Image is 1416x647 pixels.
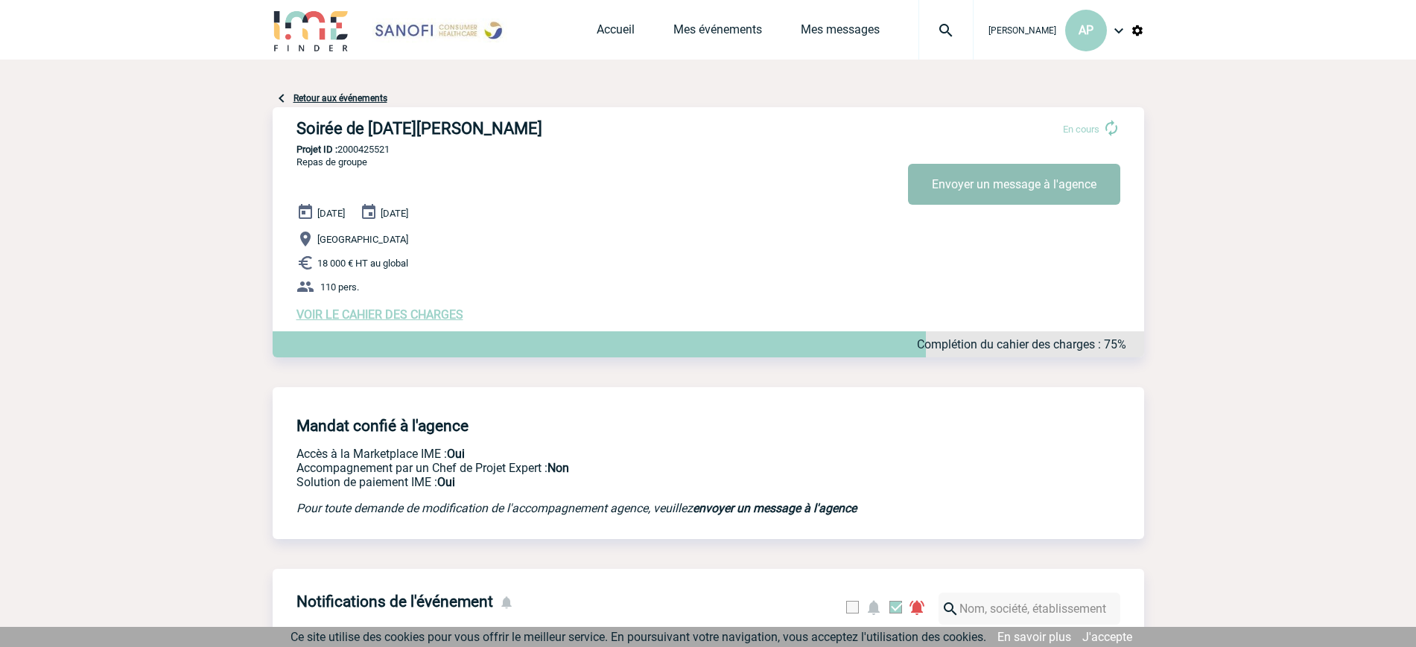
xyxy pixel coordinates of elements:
a: En savoir plus [997,630,1071,644]
span: 18 000 € HT au global [317,258,408,269]
p: Conformité aux process achat client, Prise en charge de la facturation, Mutualisation de plusieur... [296,475,915,489]
b: Oui [437,475,455,489]
h3: Soirée de [DATE][PERSON_NAME] [296,119,743,138]
button: Envoyer un message à l'agence [908,164,1120,205]
a: J'accepte [1082,630,1132,644]
span: [DATE] [317,208,345,219]
p: 2000425521 [273,144,1144,155]
span: Repas de groupe [296,156,367,168]
b: Non [547,461,569,475]
img: IME-Finder [273,9,350,51]
span: Ce site utilise des cookies pour vous offrir le meilleur service. En poursuivant votre navigation... [290,630,986,644]
span: En cours [1063,124,1099,135]
h4: Notifications de l'événement [296,593,493,611]
h4: Mandat confié à l'agence [296,417,469,435]
em: Pour toute demande de modification de l'accompagnement agence, veuillez [296,501,857,515]
a: Retour aux événements [293,93,387,103]
p: Accès à la Marketplace IME : [296,447,915,461]
a: VOIR LE CAHIER DES CHARGES [296,307,463,322]
span: [PERSON_NAME] [988,25,1056,36]
a: Mes événements [673,22,762,43]
span: 110 pers. [320,281,359,293]
span: AP [1079,23,1093,37]
a: Accueil [597,22,635,43]
b: Oui [447,447,465,461]
a: envoyer un message à l'agence [693,501,857,515]
a: Mes messages [801,22,880,43]
span: [DATE] [381,208,408,219]
span: [GEOGRAPHIC_DATA] [317,234,408,245]
b: Projet ID : [296,144,337,155]
p: Prestation payante [296,461,915,475]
